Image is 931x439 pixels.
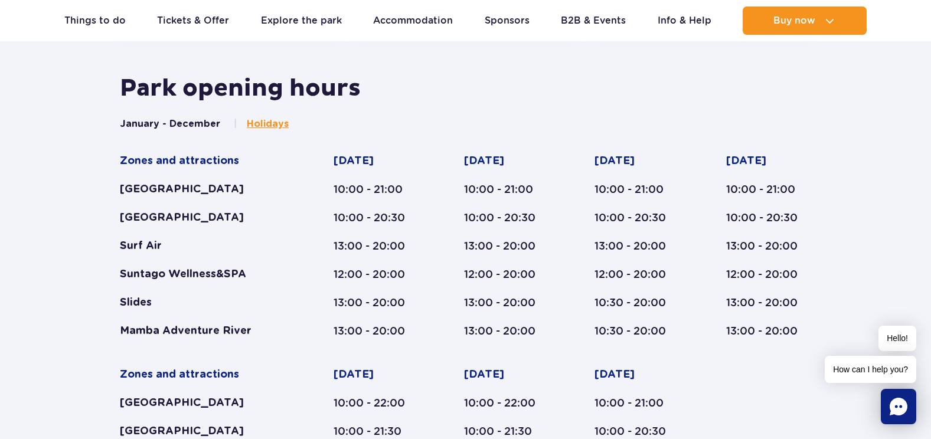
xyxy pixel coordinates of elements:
div: [DATE] [334,154,419,168]
span: Buy now [773,15,815,26]
div: 10:00 - 22:00 [464,396,549,410]
div: [DATE] [334,368,419,382]
h2: Park opening hours [120,74,811,103]
div: 12:00 - 20:00 [334,267,419,281]
div: 13:00 - 20:00 [334,296,419,310]
div: Suntago Wellness&SPA [120,267,288,281]
div: [GEOGRAPHIC_DATA] [120,396,288,410]
span: Hello! [878,326,916,351]
div: 10:00 - 20:30 [594,211,681,225]
div: Zones and attractions [120,368,288,382]
a: Things to do [64,6,126,35]
a: B2B & Events [561,6,626,35]
div: 10:00 - 21:30 [464,424,549,438]
div: [DATE] [726,154,811,168]
div: 13:00 - 20:00 [726,239,811,253]
div: 10:30 - 20:00 [594,296,681,310]
div: [GEOGRAPHIC_DATA] [120,182,288,196]
div: 10:00 - 21:00 [594,396,681,410]
div: 10:00 - 21:00 [334,182,419,196]
span: How can I help you? [825,356,916,383]
a: Explore the park [261,6,342,35]
div: 10:00 - 20:30 [464,211,549,225]
div: 13:00 - 20:00 [594,239,681,253]
div: [GEOGRAPHIC_DATA] [120,424,288,438]
div: 10:00 - 21:00 [464,182,549,196]
button: January - December [120,117,220,130]
div: 13:00 - 20:00 [334,324,419,338]
div: [DATE] [464,154,549,168]
div: [DATE] [464,368,549,382]
div: 13:00 - 20:00 [726,324,811,338]
div: 10:00 - 22:00 [334,396,419,410]
div: Mamba Adventure River [120,324,288,338]
div: 10:00 - 20:30 [726,211,811,225]
div: 12:00 - 20:00 [726,267,811,281]
div: [DATE] [594,154,681,168]
button: Buy now [743,6,867,35]
a: Tickets & Offer [157,6,229,35]
a: Info & Help [658,6,711,35]
button: Holidays [233,117,289,130]
a: Sponsors [485,6,530,35]
span: Holidays [247,117,289,130]
div: 13:00 - 20:00 [464,324,549,338]
div: Slides [120,296,288,310]
div: 10:00 - 20:30 [334,211,419,225]
div: 10:00 - 21:30 [334,424,419,438]
div: 10:30 - 20:00 [594,324,681,338]
div: 10:00 - 21:00 [594,182,681,196]
div: 10:00 - 21:00 [726,182,811,196]
div: 13:00 - 20:00 [334,239,419,253]
div: Zones and attractions [120,154,288,168]
div: 13:00 - 20:00 [464,296,549,310]
div: Chat [881,389,916,424]
div: 10:00 - 20:30 [594,424,681,438]
div: 13:00 - 20:00 [726,296,811,310]
a: Accommodation [373,6,453,35]
div: 12:00 - 20:00 [464,267,549,281]
div: 12:00 - 20:00 [594,267,681,281]
div: [GEOGRAPHIC_DATA] [120,211,288,225]
div: Surf Air [120,239,288,253]
div: [DATE] [594,368,681,382]
div: 13:00 - 20:00 [464,239,549,253]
